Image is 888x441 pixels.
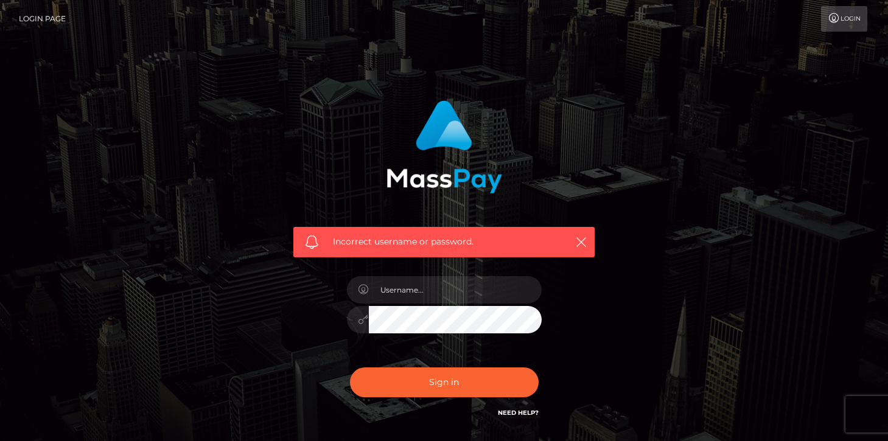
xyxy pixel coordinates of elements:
[386,100,502,193] img: MassPay Login
[19,6,66,32] a: Login Page
[369,276,542,304] input: Username...
[333,235,555,248] span: Incorrect username or password.
[498,409,539,417] a: Need Help?
[821,6,867,32] a: Login
[350,367,539,397] button: Sign in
